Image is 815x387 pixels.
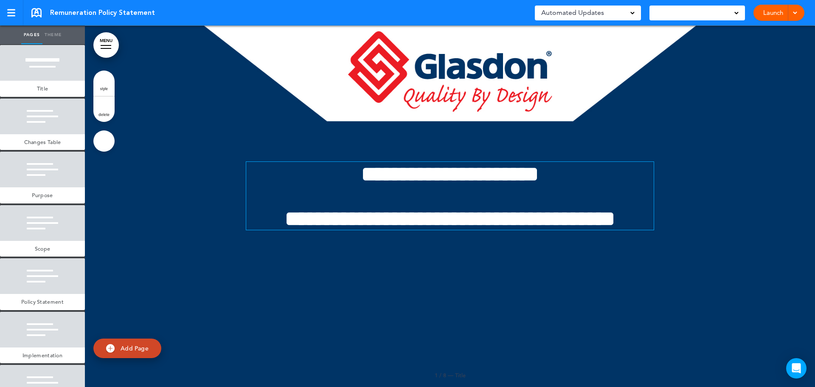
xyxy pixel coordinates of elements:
[100,86,108,91] span: style
[93,96,115,122] a: delete
[22,352,62,359] span: Implementation
[541,7,604,19] span: Automated Updates
[121,345,149,352] span: Add Page
[50,8,155,17] span: Remuneration Policy Statement
[455,372,466,379] span: Title
[42,25,64,44] a: Theme
[98,112,110,117] span: delete
[93,339,161,359] a: Add Page
[93,71,115,96] a: style
[21,25,42,44] a: Pages
[32,192,53,199] span: Purpose
[760,5,787,21] a: Launch
[106,344,115,353] img: add.svg
[435,372,446,379] span: 1 / 8
[21,298,64,305] span: Policy Statement
[24,138,61,146] span: Changes Table
[35,245,51,252] span: Scope
[37,85,48,92] span: Title
[786,358,807,379] div: Open Intercom Messenger
[448,372,453,379] span: —
[93,32,119,58] a: MENU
